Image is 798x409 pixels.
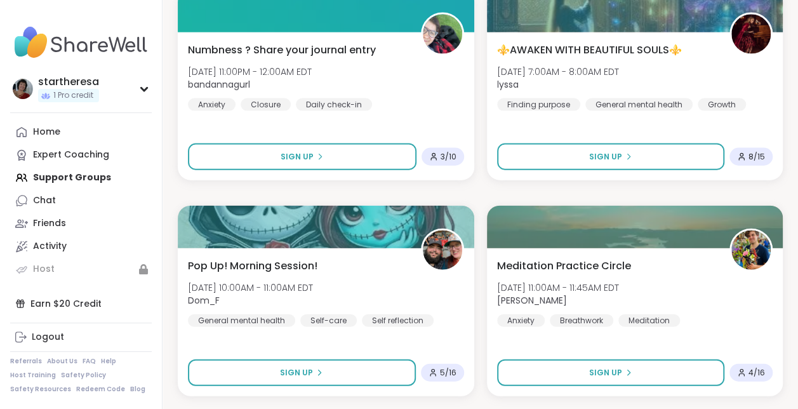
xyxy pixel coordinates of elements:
a: Chat [10,189,152,212]
span: [DATE] 11:00PM - 12:00AM EDT [188,65,312,78]
span: 4 / 16 [748,368,765,378]
span: 8 / 15 [748,152,765,162]
span: Sign Up [589,367,622,379]
a: Referrals [10,357,42,366]
b: lyssa [497,78,519,91]
a: Logout [10,326,152,349]
div: Meditation [618,314,680,327]
span: 5 / 16 [440,368,456,378]
a: Safety Policy [61,371,106,380]
div: Chat [33,194,56,207]
span: Sign Up [280,367,313,379]
span: ⚜️AWAKEN WITH BEAUTIFUL SOULS⚜️ [497,43,682,58]
img: Nicholas [731,231,771,270]
div: Closure [241,98,291,111]
button: Sign Up [188,359,416,386]
span: 1 Pro credit [53,90,93,101]
div: Home [33,126,60,138]
span: Sign Up [281,151,314,163]
div: Expert Coaching [33,149,109,161]
div: Daily check-in [296,98,372,111]
img: lyssa [731,15,771,54]
div: Friends [33,217,66,230]
div: Anxiety [497,314,545,327]
span: [DATE] 10:00AM - 11:00AM EDT [188,281,313,294]
a: About Us [47,357,77,366]
button: Sign Up [188,144,416,170]
a: Home [10,121,152,144]
img: Dom_F [423,231,462,270]
div: Finding purpose [497,98,580,111]
a: FAQ [83,357,96,366]
div: Activity [33,240,67,253]
a: Blog [130,385,145,394]
button: Sign Up [497,144,725,170]
img: startheresa [13,79,33,99]
a: Activity [10,235,152,258]
b: bandannagurl [188,78,250,91]
b: Dom_F [188,294,220,307]
span: 3 / 10 [441,152,456,162]
a: Host [10,258,152,281]
div: Logout [32,331,64,344]
span: [DATE] 7:00AM - 8:00AM EDT [497,65,619,78]
div: Anxiety [188,98,236,111]
a: Friends [10,212,152,235]
div: Earn $20 Credit [10,292,152,315]
img: bandannagurl [423,15,462,54]
span: Sign Up [589,151,622,163]
div: startheresa [38,75,99,89]
a: Expert Coaching [10,144,152,166]
span: Pop Up! Morning Session! [188,258,317,274]
div: General mental health [188,314,295,327]
div: Growth [698,98,746,111]
div: Host [33,263,55,276]
span: Meditation Practice Circle [497,258,631,274]
b: [PERSON_NAME] [497,294,567,307]
button: Sign Up [497,359,725,386]
a: Help [101,357,116,366]
a: Redeem Code [76,385,125,394]
div: Breathwork [550,314,613,327]
img: ShareWell Nav Logo [10,20,152,65]
div: Self reflection [362,314,434,327]
span: [DATE] 11:00AM - 11:45AM EDT [497,281,619,294]
span: Numbness ? Share your journal entry [188,43,376,58]
div: General mental health [585,98,693,111]
a: Host Training [10,371,56,380]
div: Self-care [300,314,357,327]
a: Safety Resources [10,385,71,394]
